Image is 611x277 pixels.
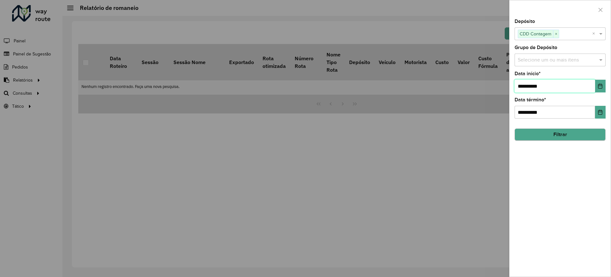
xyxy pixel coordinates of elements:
[592,30,598,38] span: Clear all
[515,18,535,25] label: Depósito
[515,44,557,51] label: Grupo de Depósito
[515,128,606,141] button: Filtrar
[595,80,606,92] button: Choose Date
[518,30,553,38] span: CDD Contagem
[553,30,559,38] span: ×
[595,106,606,119] button: Choose Date
[515,70,541,77] label: Data início
[515,96,546,104] label: Data término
